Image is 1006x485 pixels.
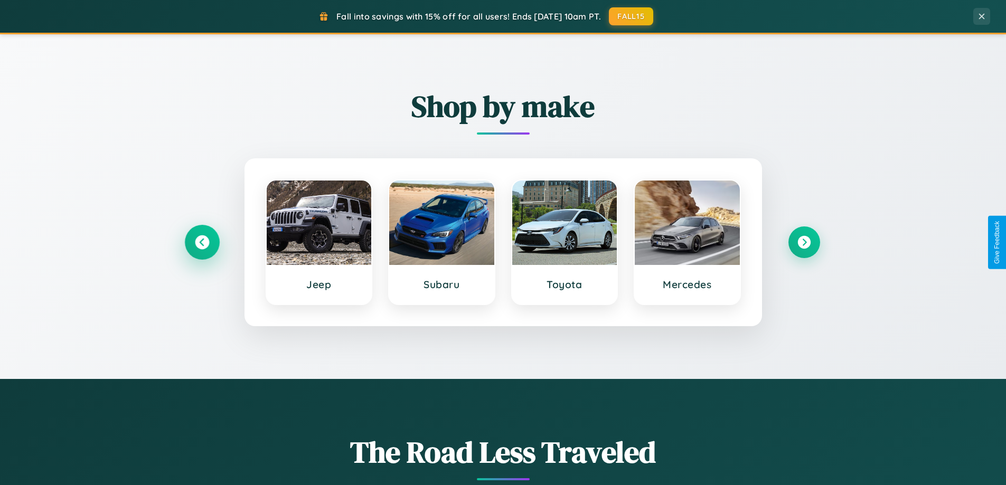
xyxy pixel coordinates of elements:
h3: Mercedes [645,278,729,291]
h3: Toyota [523,278,607,291]
h2: Shop by make [186,86,820,127]
span: Fall into savings with 15% off for all users! Ends [DATE] 10am PT. [336,11,601,22]
button: FALL15 [609,7,653,25]
div: Give Feedback [993,221,1001,264]
h1: The Road Less Traveled [186,432,820,472]
h3: Jeep [277,278,361,291]
h3: Subaru [400,278,484,291]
